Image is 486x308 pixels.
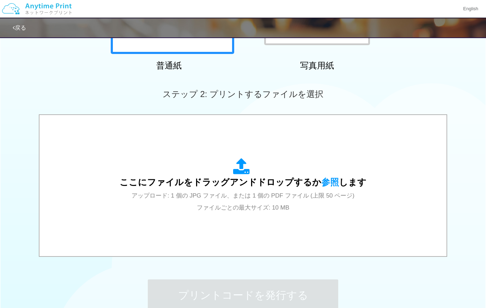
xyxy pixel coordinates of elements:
a: 戻る [13,25,26,31]
h2: 写真用紙 [255,61,379,70]
span: アップロード: 1 個の JPG ファイル、または 1 個の PDF ファイル (上限 50 ページ) ファイルごとの最大サイズ: 10 MB [132,192,354,211]
span: ここにファイルをドラッグアンドドロップするか します [120,177,366,187]
span: ステップ 2: プリントするファイルを選択 [163,89,323,99]
span: 参照 [321,177,339,187]
h2: 普通紙 [107,61,231,70]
